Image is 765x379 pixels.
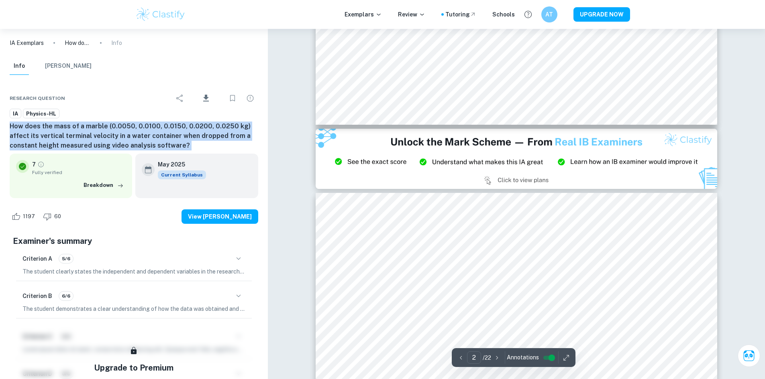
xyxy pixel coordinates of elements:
p: Exemplars [345,10,382,19]
h6: How does the mass of a marble (0.0050, 0.0100, 0.0150, 0.0200, 0.0250 kg) affect its vertical ter... [10,122,258,150]
h6: AT [545,10,554,19]
button: [PERSON_NAME] [45,57,92,75]
img: Ad [316,129,717,189]
span: Fully verified [32,169,126,176]
button: UPGRADE NOW [573,7,630,22]
span: IA [10,110,21,118]
span: 1197 [18,213,39,221]
p: The student clearly states the independent and dependent variables in the research question but t... [22,267,245,276]
a: Physics-HL [23,109,59,119]
span: Current Syllabus [158,170,206,179]
h5: Examiner's summary [13,235,255,247]
h5: Upgrade to Premium [94,362,173,374]
div: Share [172,90,188,106]
span: 60 [50,213,65,221]
button: Help and Feedback [521,8,535,21]
div: This exemplar is based on the current syllabus. Feel free to refer to it for inspiration/ideas wh... [158,170,206,179]
p: 7 [32,160,36,169]
p: The student demonstrates a clear understanding of how the data was obtained and processed, as eac... [22,304,245,313]
p: Review [398,10,425,19]
button: Info [10,57,29,75]
span: 5/6 [59,255,73,262]
p: Info [111,39,122,47]
div: Report issue [242,90,258,106]
h6: Criterion A [22,254,52,263]
img: Clastify logo [135,6,186,22]
span: Research question [10,95,65,102]
div: Like [10,210,39,223]
a: Schools [492,10,515,19]
a: IA [10,109,21,119]
p: How does the mass of a marble (0.0050, 0.0100, 0.0150, 0.0200, 0.0250 kg) affect its vertical ter... [65,39,90,47]
a: Tutoring [445,10,476,19]
span: Annotations [507,353,539,362]
button: Breakdown [82,179,126,191]
span: Physics-HL [23,110,59,118]
h6: May 2025 [158,160,200,169]
span: 6/6 [59,292,73,300]
a: Grade fully verified [37,161,45,168]
div: Download [190,88,223,109]
div: Bookmark [224,90,241,106]
a: IA Exemplars [10,39,44,47]
button: AT [541,6,557,22]
div: Dislike [41,210,65,223]
h6: Criterion B [22,292,52,300]
p: / 22 [483,353,491,362]
button: View [PERSON_NAME] [182,209,258,224]
button: Ask Clai [738,345,760,367]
